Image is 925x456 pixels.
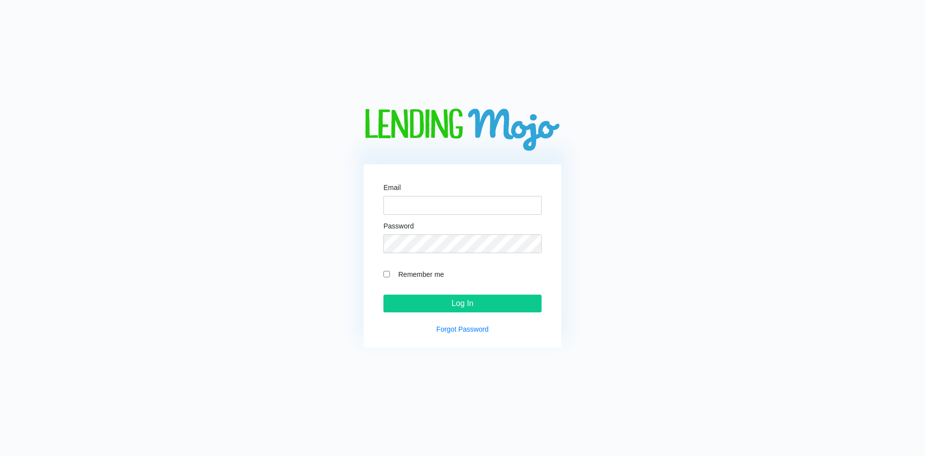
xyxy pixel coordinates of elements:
[364,109,561,152] img: logo-big.png
[393,268,542,280] label: Remember me
[436,325,489,333] a: Forgot Password
[383,184,401,191] label: Email
[383,223,414,229] label: Password
[383,295,542,312] input: Log In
